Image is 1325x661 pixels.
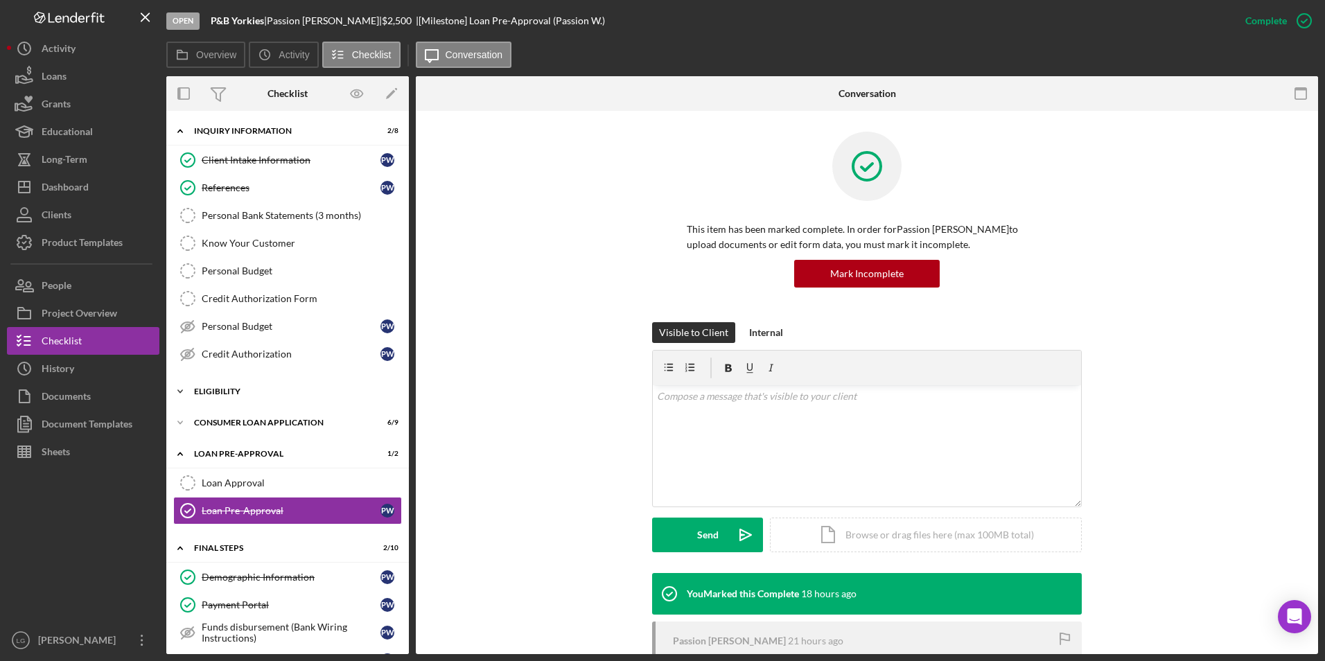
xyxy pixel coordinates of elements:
div: Grants [42,90,71,121]
button: Clients [7,201,159,229]
div: Demographic Information [202,572,380,583]
div: P W [380,504,394,518]
a: Personal Bank Statements (3 months) [173,202,402,229]
a: Loan Pre-ApprovalPW [173,497,402,525]
div: Payment Portal [202,599,380,610]
div: You Marked this Complete [687,588,799,599]
button: Internal [742,322,790,343]
div: Project Overview [42,299,117,330]
div: Sheets [42,438,70,469]
div: P W [380,570,394,584]
div: 1 / 2 [374,450,398,458]
div: Personal Budget [202,321,380,332]
button: Document Templates [7,410,159,438]
div: Personal Bank Statements (3 months) [202,210,401,221]
div: References [202,182,380,193]
button: Documents [7,382,159,410]
div: Complete [1245,7,1287,35]
div: Eligibility [194,387,392,396]
div: Internal [749,322,783,343]
time: 2025-09-15 17:22 [788,635,843,646]
span: $2,500 [382,15,412,26]
button: Project Overview [7,299,159,327]
a: Personal BudgetPW [173,312,402,340]
div: Checklist [267,88,308,99]
button: Conversation [416,42,512,68]
button: Loans [7,62,159,90]
button: Overview [166,42,245,68]
div: Know Your Customer [202,238,401,249]
button: People [7,272,159,299]
label: Activity [279,49,309,60]
div: P W [380,626,394,640]
div: Checklist [42,327,82,358]
div: Educational [42,118,93,149]
a: Payment PortalPW [173,591,402,619]
div: Long-Term [42,146,87,177]
button: Mark Incomplete [794,260,940,288]
div: Passion [PERSON_NAME] [673,635,786,646]
button: Product Templates [7,229,159,256]
a: Funds disbursement (Bank Wiring Instructions)PW [173,619,402,646]
div: Mark Incomplete [830,260,904,288]
div: Funds disbursement (Bank Wiring Instructions) [202,622,380,644]
div: Inquiry Information [194,127,364,135]
div: 6 / 9 [374,418,398,427]
button: Activity [7,35,159,62]
div: Loan Pre-Approval [194,450,364,458]
p: This item has been marked complete. In order for Passion [PERSON_NAME] to upload documents or edi... [687,222,1047,253]
div: P W [380,598,394,612]
a: Loan Approval [173,469,402,497]
div: Conversation [839,88,896,99]
a: ReferencesPW [173,174,402,202]
button: Long-Term [7,146,159,173]
div: Credit Authorization [202,349,380,360]
div: Credit Authorization Form [202,293,401,304]
button: Sheets [7,438,159,466]
div: Product Templates [42,229,123,260]
div: Client Intake Information [202,155,380,166]
div: Loans [42,62,67,94]
div: Dashboard [42,173,89,204]
button: LG[PERSON_NAME] [7,626,159,654]
a: Credit AuthorizationPW [173,340,402,368]
a: Credit Authorization Form [173,285,402,312]
button: Dashboard [7,173,159,201]
a: Know Your Customer [173,229,402,257]
div: 2 / 10 [374,544,398,552]
div: P W [380,347,394,361]
button: History [7,355,159,382]
div: P W [380,181,394,195]
div: | [211,15,267,26]
button: Activity [249,42,318,68]
button: Checklist [7,327,159,355]
button: Grants [7,90,159,118]
div: FINAL STEPS [194,544,364,552]
b: P&B Yorkies [211,15,264,26]
a: Client Intake InformationPW [173,146,402,174]
div: 2 / 8 [374,127,398,135]
button: Checklist [322,42,401,68]
time: 2025-09-15 20:28 [801,588,857,599]
button: Send [652,518,763,552]
div: Document Templates [42,410,132,441]
div: Personal Budget [202,265,401,276]
label: Overview [196,49,236,60]
div: Loan Approval [202,477,401,488]
button: Educational [7,118,159,146]
div: Passion [PERSON_NAME] | [267,15,382,26]
label: Conversation [446,49,503,60]
div: Clients [42,201,71,232]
